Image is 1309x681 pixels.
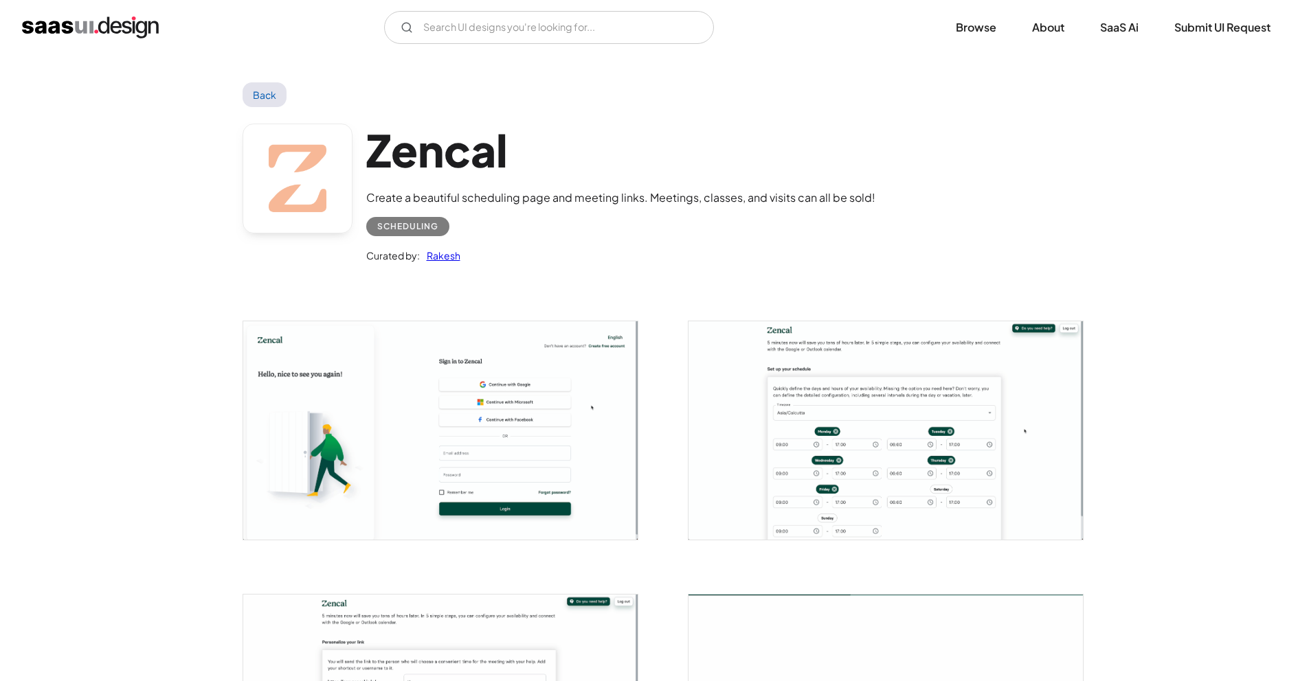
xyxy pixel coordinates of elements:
[689,321,1083,539] img: 643e46c3c451833b3f58a181_Zencal%20-%20Setup%20schedule.png
[420,247,460,264] a: Rakesh
[243,82,287,107] a: Back
[1016,12,1081,43] a: About
[939,12,1013,43] a: Browse
[366,247,420,264] div: Curated by:
[1158,12,1287,43] a: Submit UI Request
[243,321,638,539] a: open lightbox
[22,16,159,38] a: home
[384,11,714,44] form: Email Form
[1084,12,1155,43] a: SaaS Ai
[384,11,714,44] input: Search UI designs you're looking for...
[243,321,638,539] img: 643e46c38d1560301a0feb24_Zencal%20-%20sign%20in%20page.png
[377,218,438,235] div: Scheduling
[366,189,875,206] div: Create a beautiful scheduling page and meeting links. Meetings, classes, and visits can all be sold!
[689,321,1083,539] a: open lightbox
[366,124,875,176] h1: Zencal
